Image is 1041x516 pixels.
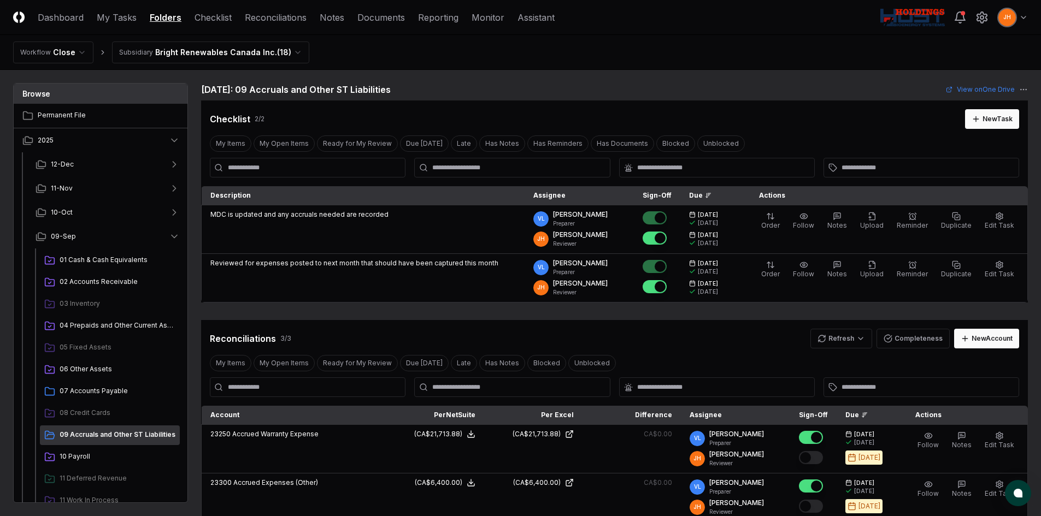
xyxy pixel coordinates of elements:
[472,11,504,24] a: Monitor
[698,239,718,247] div: [DATE]
[553,230,608,240] p: [PERSON_NAME]
[698,268,718,276] div: [DATE]
[983,478,1016,501] button: Edit Task
[983,258,1016,281] button: Edit Task
[553,258,608,268] p: [PERSON_NAME]
[709,459,764,467] p: Reviewer
[759,258,782,281] button: Order
[693,503,701,511] span: JH
[698,211,718,219] span: [DATE]
[895,210,930,233] button: Reminder
[40,425,180,445] a: 09 Accruals and Other ST Liabilities
[709,488,764,496] p: Preparer
[513,478,561,488] div: (CA$6,400.00)
[941,270,972,278] span: Duplicate
[854,487,874,495] div: [DATE]
[860,221,884,229] span: Upload
[858,210,886,233] button: Upload
[709,429,764,439] p: [PERSON_NAME]
[150,11,181,24] a: Folders
[954,329,1019,348] button: NewAccount
[484,406,583,425] th: Per Excel
[493,429,574,439] a: (CA$21,713.88)
[644,478,672,488] div: CA$0.00
[210,135,251,152] button: My Items
[60,255,175,265] span: 01 Cash & Cash Equivalents
[280,334,291,343] div: 3 / 3
[895,258,930,281] button: Reminder
[1003,13,1011,21] span: JH
[13,11,25,23] img: Logo
[38,135,54,145] span: 2025
[693,454,701,462] span: JH
[965,109,1019,129] button: NewTask
[386,406,484,425] th: Per NetSuite
[952,489,972,497] span: Notes
[946,85,1015,94] a: View onOne Drive
[400,355,449,371] button: Due Today
[210,332,276,345] div: Reconciliations
[254,355,315,371] button: My Open Items
[255,114,264,124] div: 2 / 2
[799,451,823,464] button: Mark complete
[950,429,974,452] button: Notes
[643,232,667,245] button: Mark complete
[952,441,972,449] span: Notes
[40,469,180,489] a: 11 Deferred Revenue
[793,221,814,229] span: Follow
[985,270,1014,278] span: Edit Task
[858,501,880,511] div: [DATE]
[60,342,175,352] span: 05 Fixed Assets
[119,48,153,57] div: Subsidiary
[525,186,634,205] th: Assignee
[51,232,76,241] span: 09-Sep
[60,364,175,374] span: 06 Other Assets
[233,478,318,487] span: Accrued Expenses (Other)
[553,210,608,220] p: [PERSON_NAME]
[709,498,764,508] p: [PERSON_NAME]
[939,258,974,281] button: Duplicate
[827,270,847,278] span: Notes
[907,410,1019,420] div: Actions
[537,235,545,243] span: JH
[14,84,187,104] h3: Browse
[915,429,941,452] button: Follow
[14,104,189,128] a: Permanent File
[538,215,545,223] span: VL
[27,176,189,200] button: 11-Nov
[202,186,525,205] th: Description
[40,382,180,401] a: 07 Accounts Payable
[40,272,180,292] a: 02 Accounts Receivable
[950,478,974,501] button: Notes
[643,260,667,273] button: Mark complete
[479,355,525,371] button: Has Notes
[553,220,608,228] p: Preparer
[418,11,458,24] a: Reporting
[415,478,462,488] div: (CA$6,400.00)
[40,447,180,467] a: 10 Payroll
[210,355,251,371] button: My Items
[698,219,718,227] div: [DATE]
[854,438,874,447] div: [DATE]
[60,495,175,505] span: 11 Work In Process
[858,258,886,281] button: Upload
[858,453,880,462] div: [DATE]
[591,135,654,152] button: Has Documents
[60,277,175,287] span: 02 Accounts Receivable
[825,210,849,233] button: Notes
[709,449,764,459] p: [PERSON_NAME]
[698,288,718,296] div: [DATE]
[709,508,764,516] p: Reviewer
[517,11,555,24] a: Assistant
[320,11,344,24] a: Notes
[60,430,175,440] span: 09 Accruals and Other ST Liabilities
[317,135,398,152] button: Ready for My Review
[698,231,718,239] span: [DATE]
[20,48,51,57] div: Workflow
[790,406,837,425] th: Sign-Off
[553,288,608,296] p: Reviewer
[38,110,180,120] span: Permanent File
[254,135,315,152] button: My Open Items
[400,135,449,152] button: Due Today
[527,355,566,371] button: Blocked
